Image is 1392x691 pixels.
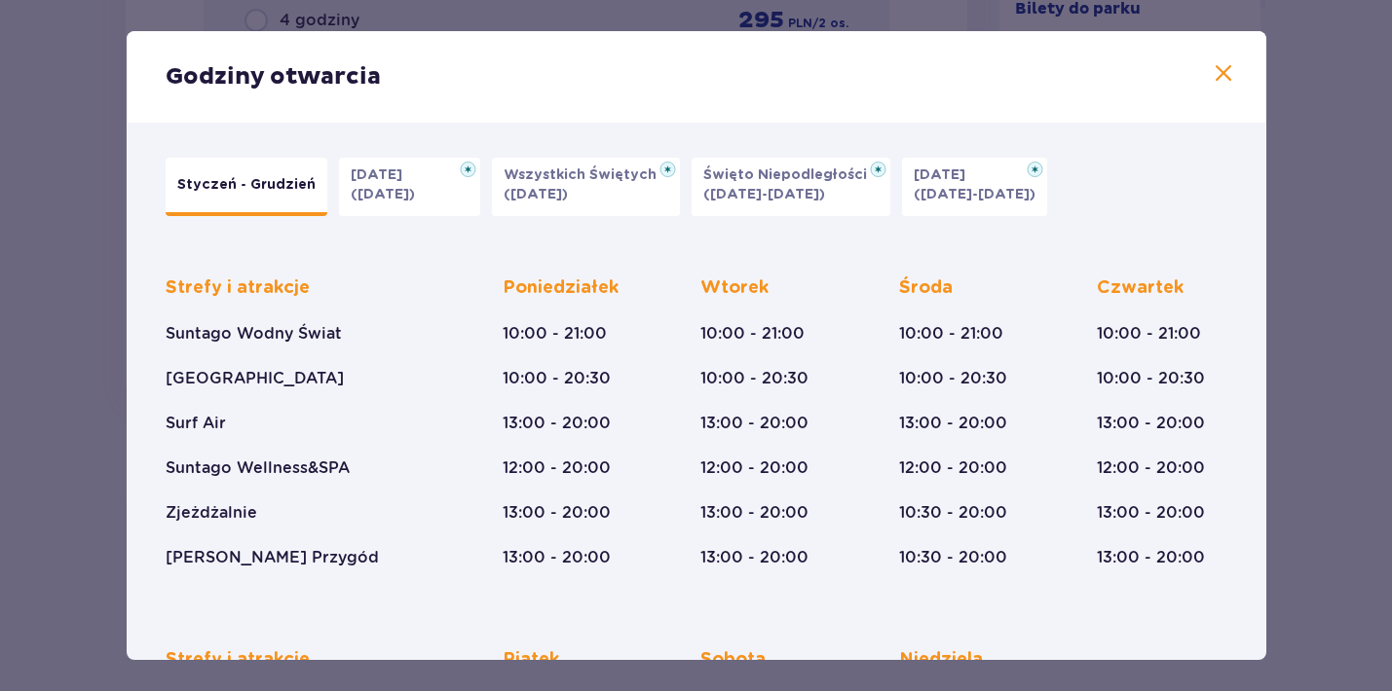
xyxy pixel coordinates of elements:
p: 13:00 - 20:00 [899,413,1007,434]
p: Wtorek [700,276,769,300]
p: Styczeń - Grudzień [177,175,316,195]
p: Czwartek [1097,276,1184,300]
p: ([DATE]-[DATE]) [914,185,1035,204]
p: 13:00 - 20:00 [1097,413,1205,434]
p: [DATE] [914,165,977,185]
p: Sobota [700,648,766,672]
p: ([DATE]-[DATE]) [703,185,825,204]
p: 10:30 - 20:00 [899,547,1007,568]
p: 10:30 - 20:00 [899,502,1007,524]
p: 10:00 - 21:00 [1097,323,1201,345]
p: 10:00 - 20:30 [1097,368,1205,389]
p: 13:00 - 20:00 [503,547,611,568]
p: Strefy i atrakcje [166,648,310,672]
p: Suntago Wodny Świat [166,323,342,345]
p: 13:00 - 20:00 [503,502,611,524]
p: Strefy i atrakcje [166,276,310,300]
p: Poniedziałek [503,276,619,300]
p: 10:00 - 20:30 [899,368,1007,389]
p: 12:00 - 20:00 [1097,457,1205,479]
p: 13:00 - 20:00 [700,547,809,568]
p: 13:00 - 20:00 [700,502,809,524]
p: ([DATE]) [351,185,415,204]
p: Wszystkich Świętych [504,165,668,185]
p: 13:00 - 20:00 [1097,502,1205,524]
button: [DATE]([DATE]-[DATE]) [902,158,1047,216]
p: Piątek [503,648,559,672]
p: 13:00 - 20:00 [700,413,809,434]
p: 10:00 - 20:30 [700,368,809,389]
p: 13:00 - 20:00 [503,413,611,434]
p: Święto Niepodległości [703,165,879,185]
p: 13:00 - 20:00 [1097,547,1205,568]
p: 10:00 - 21:00 [503,323,607,345]
p: 10:00 - 21:00 [700,323,805,345]
p: 12:00 - 20:00 [503,457,611,479]
p: [PERSON_NAME] Przygód [166,547,379,568]
p: Niedziela [899,648,983,672]
p: 10:00 - 21:00 [899,323,1003,345]
p: 12:00 - 20:00 [700,457,809,479]
p: Zjeżdżalnie [166,502,257,524]
p: 12:00 - 20:00 [899,457,1007,479]
button: Święto Niepodległości([DATE]-[DATE]) [692,158,890,216]
button: Styczeń - Grudzień [166,158,327,216]
button: [DATE]([DATE]) [339,158,480,216]
p: 10:00 - 20:30 [503,368,611,389]
p: ([DATE]) [504,185,568,204]
button: Wszystkich Świętych([DATE]) [492,158,680,216]
p: Suntago Wellness&SPA [166,457,350,479]
p: Godziny otwarcia [166,62,381,91]
p: Surf Air [166,413,226,434]
p: [DATE] [351,165,414,185]
p: [GEOGRAPHIC_DATA] [166,368,344,389]
p: Środa [899,276,953,300]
